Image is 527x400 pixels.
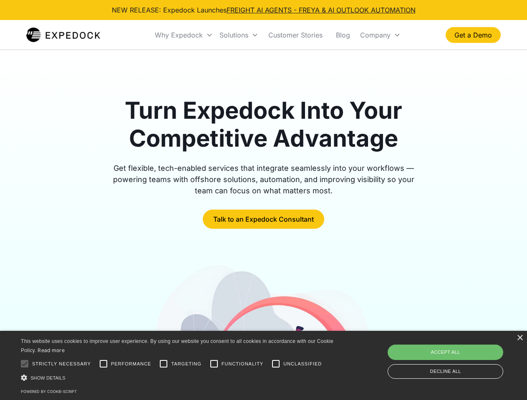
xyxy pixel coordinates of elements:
[283,360,322,367] span: Unclassified
[357,21,404,49] div: Company
[262,21,329,49] a: Customer Stories
[227,6,416,14] a: FREIGHT AI AGENTS - FREYA & AI OUTLOOK AUTOMATION
[30,375,66,380] span: Show details
[219,31,248,39] div: Solutions
[32,360,91,367] span: Strictly necessary
[112,5,416,15] div: NEW RELEASE: Expedock Launches
[446,27,501,43] a: Get a Demo
[171,360,201,367] span: Targeting
[21,389,77,394] a: Powered by cookie-script
[360,31,391,39] div: Company
[216,21,262,49] div: Solutions
[111,360,151,367] span: Performance
[151,21,216,49] div: Why Expedock
[103,97,424,152] h1: Turn Expedock Into Your Competitive Advantage
[203,210,324,229] a: Talk to an Expedock Consultant
[329,21,357,49] a: Blog
[222,360,263,367] span: Functionality
[38,347,65,353] a: Read more
[21,373,336,382] div: Show details
[26,27,100,43] a: home
[155,31,203,39] div: Why Expedock
[103,162,424,196] div: Get flexible, tech-enabled services that integrate seamlessly into your workflows — powering team...
[21,338,333,354] span: This website uses cookies to improve user experience. By using our website you consent to all coo...
[26,27,100,43] img: Expedock Logo
[388,310,527,400] iframe: Chat Widget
